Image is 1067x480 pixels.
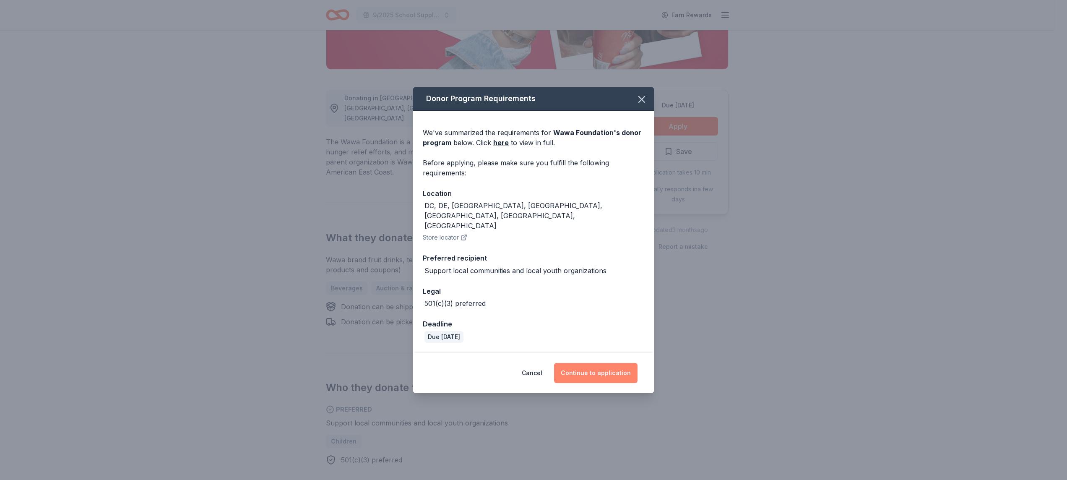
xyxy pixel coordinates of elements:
div: Legal [423,286,644,297]
div: Location [423,188,644,199]
div: Deadline [423,318,644,329]
a: here [493,138,509,148]
div: We've summarized the requirements for below. Click to view in full. [423,128,644,148]
div: Before applying, please make sure you fulfill the following requirements: [423,158,644,178]
button: Cancel [522,363,542,383]
div: Preferred recipient [423,253,644,263]
div: Due [DATE] [424,331,463,343]
div: 501(c)(3) preferred [424,298,486,308]
div: DC, DE, [GEOGRAPHIC_DATA], [GEOGRAPHIC_DATA], [GEOGRAPHIC_DATA], [GEOGRAPHIC_DATA], [GEOGRAPHIC_D... [424,201,644,231]
button: Store locator [423,232,467,243]
button: Continue to application [554,363,638,383]
div: Support local communities and local youth organizations [424,266,606,276]
div: Donor Program Requirements [413,87,654,111]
